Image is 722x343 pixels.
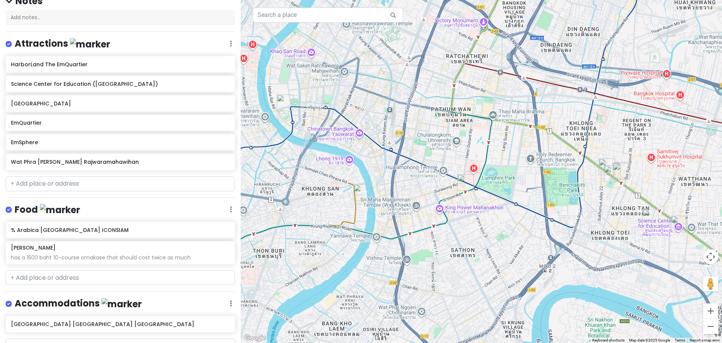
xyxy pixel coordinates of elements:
[11,81,229,87] h6: Science Center for Education ([GEOGRAPHIC_DATA])
[642,209,659,226] div: Oakwood Studios Sukhumvit Bangkok
[629,338,670,342] span: Map data ©2025 Google
[675,338,685,342] a: Terms (opens in new tab)
[15,297,142,310] h4: Accommodations
[11,119,229,126] h6: EmQuartier
[703,276,718,291] button: Drag Pegman onto the map to open Street View
[11,227,229,233] h6: % Arabica [GEOGRAPHIC_DATA] ICONSIAM
[690,338,720,342] a: Report a map error
[243,333,267,343] img: Google
[6,270,235,285] input: + Add place or address
[11,321,229,328] h6: [GEOGRAPHIC_DATA] [GEOGRAPHIC_DATA] [GEOGRAPHIC_DATA]
[6,176,235,191] input: + Add place or address
[11,254,229,261] div: has a 1500 baht 10-course omakase that should cost twice as much
[703,249,718,264] button: Map camera controls
[15,204,80,216] h4: Food
[703,319,718,334] button: Zoom out
[11,61,229,68] h6: HarborLand The EmQuartier
[604,165,620,182] div: Benchasiri Park
[353,184,370,201] div: % Arabica Bangkok ICONSIAM
[671,216,687,232] div: Science Center for Education (Planetarium Bangkok)
[11,100,229,107] h6: [GEOGRAPHIC_DATA]
[102,298,142,310] img: marker
[253,8,403,23] input: Search a place
[40,204,80,216] img: marker
[11,139,229,146] h6: EmSphere
[11,159,229,165] h6: Wat Phra [PERSON_NAME] Rajwaramahawihan
[6,10,235,26] div: Add notes...
[11,244,56,251] h6: [PERSON_NAME]
[703,303,718,319] button: Zoom in
[613,163,629,180] div: EmQuartier
[277,95,293,111] div: Wat Phra Chetuphon Wimon Mangkhalaram Rajwaramahawihan
[592,338,625,343] button: Keyboard shortcuts
[599,159,615,175] div: EmSphere
[614,162,630,178] div: HarborLand The EmQuartier
[70,38,110,50] img: marker
[457,174,474,191] div: Sushi Sekiji
[243,333,267,343] a: Open this area in Google Maps (opens a new window)
[15,38,110,50] h4: Attractions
